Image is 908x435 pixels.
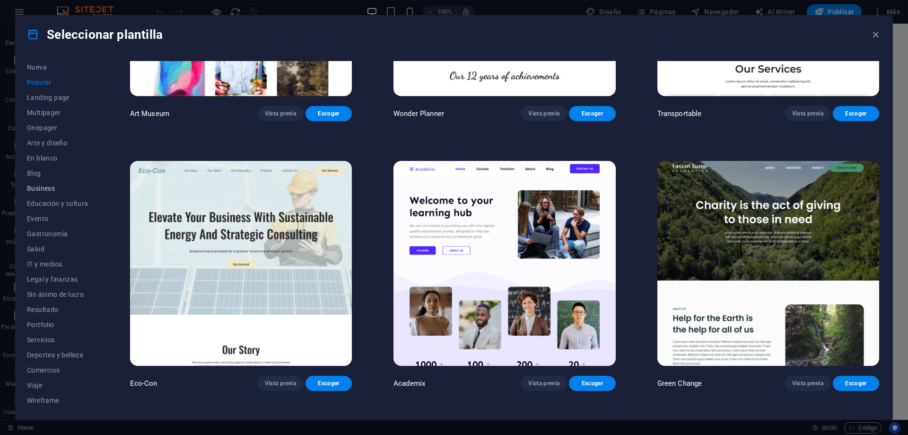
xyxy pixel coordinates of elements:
[27,226,88,241] button: Gastronomía
[27,200,88,207] span: Educación y cultura
[27,245,88,253] span: Salud
[792,110,823,117] span: Vista previa
[792,380,823,387] span: Vista previa
[27,109,88,116] span: Multipager
[393,109,444,118] p: Wonder Planner
[27,397,88,404] span: Wireframe
[27,241,88,257] button: Salud
[27,169,88,177] span: Blog
[27,105,88,120] button: Multipager
[27,120,88,135] button: Onepager
[27,317,88,332] button: Portfolio
[27,196,88,211] button: Educación y cultura
[27,321,88,328] span: Portfolio
[27,94,88,101] span: Landing page
[27,347,88,363] button: Deportes y belleza
[130,379,157,388] p: Eco-Con
[27,79,88,86] span: Popular
[576,380,608,387] span: Escoger
[257,106,304,121] button: Vista previa
[27,139,88,147] span: Arte y diseño
[393,379,425,388] p: Academix
[27,291,88,298] span: Sin ánimo de lucro
[657,379,702,388] p: Green Change
[306,106,352,121] button: Escoger
[27,75,88,90] button: Popular
[521,376,567,391] button: Vista previa
[27,366,88,374] span: Comercios
[27,393,88,408] button: Wireframe
[576,110,608,117] span: Escoger
[27,260,88,268] span: IT y medios
[27,363,88,378] button: Comercios
[657,109,702,118] p: Transportable
[27,27,163,42] h4: Seleccionar plantilla
[27,166,88,181] button: Blog
[27,211,88,226] button: Evento
[785,106,831,121] button: Vista previa
[833,376,879,391] button: Escoger
[27,60,88,75] button: Nueva
[27,332,88,347] button: Servicios
[265,110,296,117] span: Vista previa
[27,124,88,132] span: Onepager
[27,382,88,389] span: Viaje
[785,376,831,391] button: Vista previa
[569,106,615,121] button: Escoger
[265,380,296,387] span: Vista previa
[130,109,169,118] p: Art Museum
[27,287,88,302] button: Sin ánimo de lucro
[528,380,559,387] span: Vista previa
[27,302,88,317] button: Resultado
[528,110,559,117] span: Vista previa
[27,351,88,359] span: Deportes y belleza
[27,185,88,192] span: Business
[27,306,88,313] span: Resultado
[257,376,304,391] button: Vista previa
[27,181,88,196] button: Business
[27,215,88,222] span: Evento
[27,230,88,238] span: Gastronomía
[393,161,615,366] img: Academix
[833,106,879,121] button: Escoger
[840,110,872,117] span: Escoger
[27,151,88,166] button: En blanco
[657,161,879,366] img: Green Change
[130,161,352,366] img: Eco-Con
[27,154,88,162] span: En blanco
[306,376,352,391] button: Escoger
[521,106,567,121] button: Vista previa
[840,380,872,387] span: Escoger
[27,336,88,344] span: Servicios
[27,275,88,283] span: Legal y finanzas
[27,272,88,287] button: Legal y finanzas
[27,90,88,105] button: Landing page
[27,135,88,151] button: Arte y diseño
[27,257,88,272] button: IT y medios
[313,110,344,117] span: Escoger
[313,380,344,387] span: Escoger
[27,378,88,393] button: Viaje
[569,376,615,391] button: Escoger
[27,63,88,71] span: Nueva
